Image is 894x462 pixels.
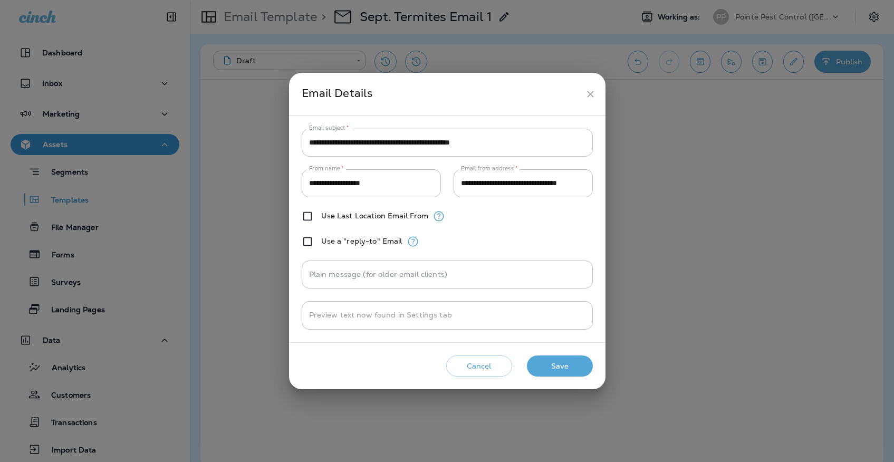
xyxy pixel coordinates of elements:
[321,211,429,220] label: Use Last Location Email From
[446,355,512,377] button: Cancel
[302,84,581,104] div: Email Details
[309,124,349,132] label: Email subject
[527,355,593,377] button: Save
[461,165,517,172] label: Email from address
[321,237,402,245] label: Use a "reply-to" Email
[581,84,600,104] button: close
[309,165,344,172] label: From name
